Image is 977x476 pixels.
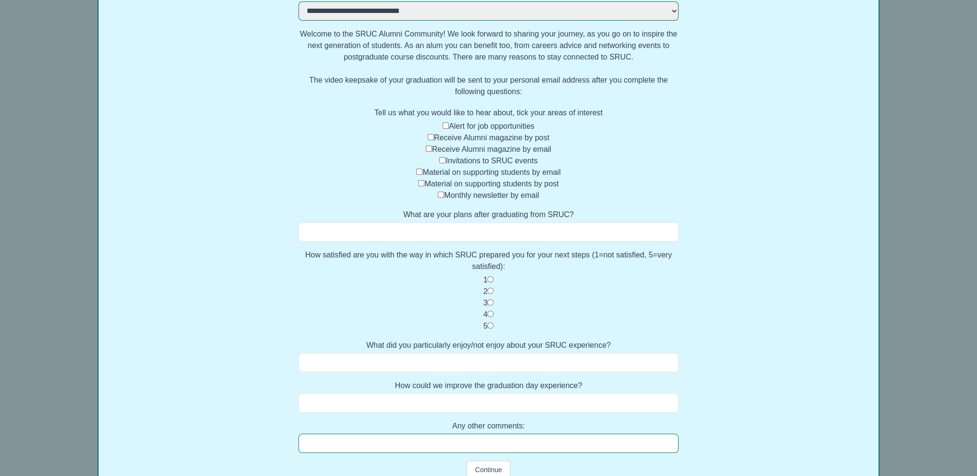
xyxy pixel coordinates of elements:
[445,157,537,165] label: Invitations to SRUC events
[298,28,679,98] p: Welcome to the SRUC Alumni Community! We look forward to sharing your journey, as you go on to in...
[422,168,560,176] label: Material on supporting students by email
[424,180,558,188] label: Material on supporting students by post
[298,107,679,119] label: Tell us what you would like to hear about, tick your areas of interest
[483,276,488,284] label: 1
[483,310,488,318] label: 4
[483,299,488,307] label: 3
[449,122,534,130] label: Alert for job opportunities
[444,191,539,199] label: Monthly newsletter by email
[298,209,679,220] label: What are your plans after graduating from SRUC?
[432,145,551,153] label: Receive Alumni magazine by email
[434,134,549,142] label: Receive Alumni magazine by post
[298,420,679,432] label: Any other comments:
[298,249,679,272] label: How satisfied are you with the way in which SRUC prepared you for your next steps (1=not satisfie...
[298,340,679,351] label: What did you particularly enjoy/not enjoy about your SRUC experience?
[483,322,488,330] label: 5
[298,380,679,391] label: How could we improve the graduation day experience?
[483,287,488,295] label: 2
